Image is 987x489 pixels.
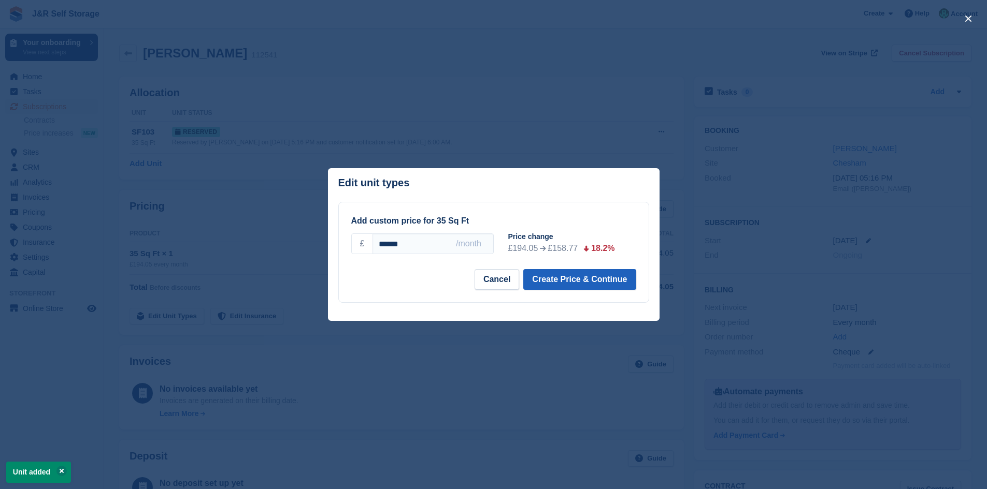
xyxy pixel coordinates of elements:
[548,242,578,255] div: £158.77
[351,215,636,227] div: Add custom price for 35 Sq Ft
[523,269,636,290] button: Create Price & Continue
[591,242,614,255] div: 18.2%
[6,462,71,483] p: Unit added
[338,177,410,189] p: Edit unit types
[960,10,977,27] button: close
[475,269,519,290] button: Cancel
[508,231,645,242] div: Price change
[508,242,538,255] div: £194.05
